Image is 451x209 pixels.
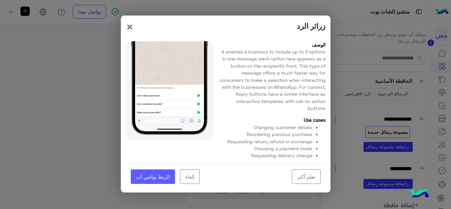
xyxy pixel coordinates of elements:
p: الوصف [218,41,325,48]
p: زرائر الرد [297,20,326,31]
li: Requesting return, refund or exchange [223,138,312,145]
p: It enables a business to include up to 3 options in one message; each option here appears as a bu... [218,48,325,112]
a: الربط بواتس آب [131,169,175,184]
button: إلغاء [180,169,200,184]
img: hulul-logo.png [408,183,431,206]
li: Requesting delivery change [223,152,312,159]
li: Reordering previous purchase [223,131,312,138]
a: تعلم أكثر [292,169,321,184]
li: Choosing a payment mode [223,145,312,152]
button: Close [126,20,134,33]
li: Changing customer details [223,124,312,131]
img: Reply buttons [126,41,214,140]
p: Use cases [218,117,325,123]
span: × [126,19,134,34]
